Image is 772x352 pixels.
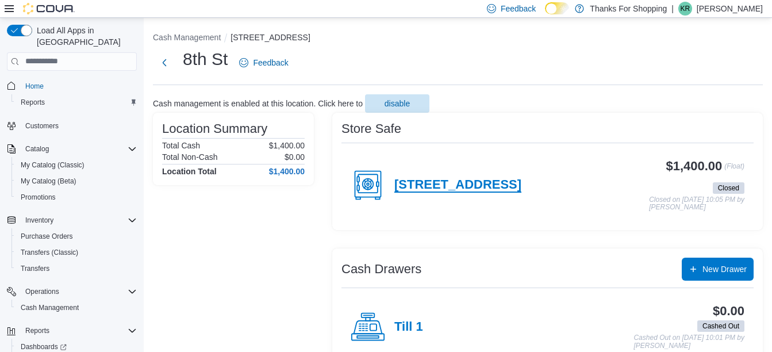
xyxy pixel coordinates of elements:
[649,196,744,212] p: Closed on [DATE] 10:05 PM by [PERSON_NAME]
[269,141,305,150] p: $1,400.00
[590,2,667,16] p: Thanks For Shopping
[21,119,63,133] a: Customers
[2,323,141,339] button: Reports
[702,263,747,275] span: New Drawer
[21,324,54,338] button: Reports
[153,32,763,45] nav: An example of EuiBreadcrumbs
[21,79,137,93] span: Home
[21,193,56,202] span: Promotions
[2,78,141,94] button: Home
[25,82,44,91] span: Home
[25,216,53,225] span: Inventory
[285,152,305,162] p: $0.00
[162,141,200,150] h6: Total Cash
[394,178,521,193] h4: [STREET_ADDRESS]
[21,177,76,186] span: My Catalog (Beta)
[16,190,60,204] a: Promotions
[16,95,137,109] span: Reports
[545,2,569,14] input: Dark Mode
[702,321,739,331] span: Cashed Out
[25,326,49,335] span: Reports
[153,99,363,108] p: Cash management is enabled at this location. Click here to
[11,300,141,316] button: Cash Management
[16,301,137,315] span: Cash Management
[16,95,49,109] a: Reports
[21,213,58,227] button: Inventory
[16,229,137,243] span: Purchase Orders
[697,2,763,16] p: [PERSON_NAME]
[16,262,54,276] a: Transfers
[11,173,141,189] button: My Catalog (Beta)
[269,167,305,176] h4: $1,400.00
[11,94,141,110] button: Reports
[16,301,83,315] a: Cash Management
[16,174,137,188] span: My Catalog (Beta)
[16,246,83,259] a: Transfers (Classic)
[2,212,141,228] button: Inventory
[385,98,410,109] span: disable
[2,284,141,300] button: Operations
[23,3,75,14] img: Cova
[21,98,45,107] span: Reports
[21,213,137,227] span: Inventory
[21,142,53,156] button: Catalog
[633,334,744,350] p: Cashed Out on [DATE] 10:01 PM by [PERSON_NAME]
[21,264,49,273] span: Transfers
[11,244,141,261] button: Transfers (Classic)
[16,158,137,172] span: My Catalog (Classic)
[16,190,137,204] span: Promotions
[32,25,137,48] span: Load All Apps in [GEOGRAPHIC_DATA]
[365,94,429,113] button: disable
[162,122,267,136] h3: Location Summary
[21,142,137,156] span: Catalog
[11,261,141,277] button: Transfers
[341,122,401,136] h3: Store Safe
[713,304,744,318] h3: $0.00
[713,182,744,194] span: Closed
[153,33,221,42] button: Cash Management
[253,57,288,68] span: Feedback
[183,48,228,71] h1: 8th St
[724,159,744,180] p: (Float)
[21,232,73,241] span: Purchase Orders
[21,303,79,312] span: Cash Management
[394,320,423,335] h4: Till 1
[2,117,141,134] button: Customers
[21,248,78,257] span: Transfers (Classic)
[2,141,141,157] button: Catalog
[25,287,59,296] span: Operations
[671,2,674,16] p: |
[11,228,141,244] button: Purchase Orders
[16,174,81,188] a: My Catalog (Beta)
[11,157,141,173] button: My Catalog (Classic)
[697,320,744,332] span: Cashed Out
[682,258,754,281] button: New Drawer
[681,2,690,16] span: KR
[21,285,137,299] span: Operations
[341,262,421,276] h3: Cash Drawers
[21,160,85,170] span: My Catalog (Classic)
[21,342,67,351] span: Dashboards
[21,79,48,93] a: Home
[16,246,137,259] span: Transfers (Classic)
[153,51,176,74] button: Next
[235,51,293,74] a: Feedback
[16,262,137,276] span: Transfers
[231,33,310,42] button: [STREET_ADDRESS]
[25,144,49,154] span: Catalog
[162,167,217,176] h4: Location Total
[25,121,59,131] span: Customers
[21,118,137,133] span: Customers
[501,3,536,14] span: Feedback
[718,183,739,193] span: Closed
[162,152,218,162] h6: Total Non-Cash
[666,159,723,173] h3: $1,400.00
[678,2,692,16] div: Kelly Reid
[16,229,78,243] a: Purchase Orders
[21,285,64,299] button: Operations
[16,158,89,172] a: My Catalog (Classic)
[21,324,137,338] span: Reports
[11,189,141,205] button: Promotions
